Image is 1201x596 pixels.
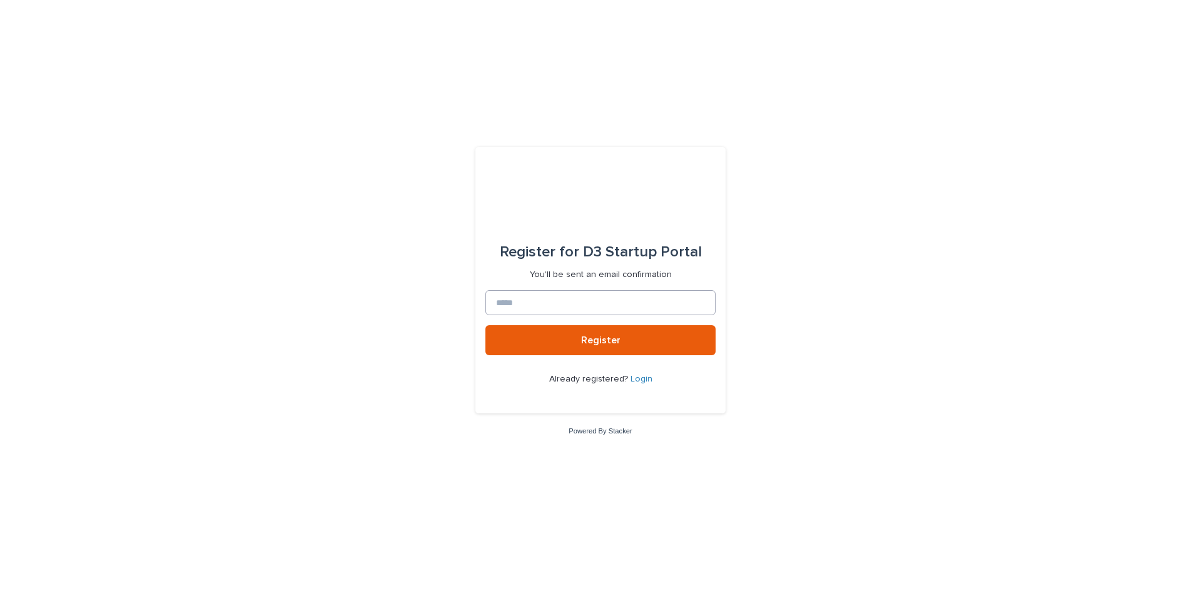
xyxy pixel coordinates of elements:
[500,235,702,270] div: D3 Startup Portal
[549,375,631,383] span: Already registered?
[560,177,642,215] img: q0dI35fxT46jIlCv2fcp
[500,245,579,260] span: Register for
[569,427,632,435] a: Powered By Stacker
[485,325,716,355] button: Register
[581,335,621,345] span: Register
[530,270,672,280] p: You'll be sent an email confirmation
[631,375,652,383] a: Login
